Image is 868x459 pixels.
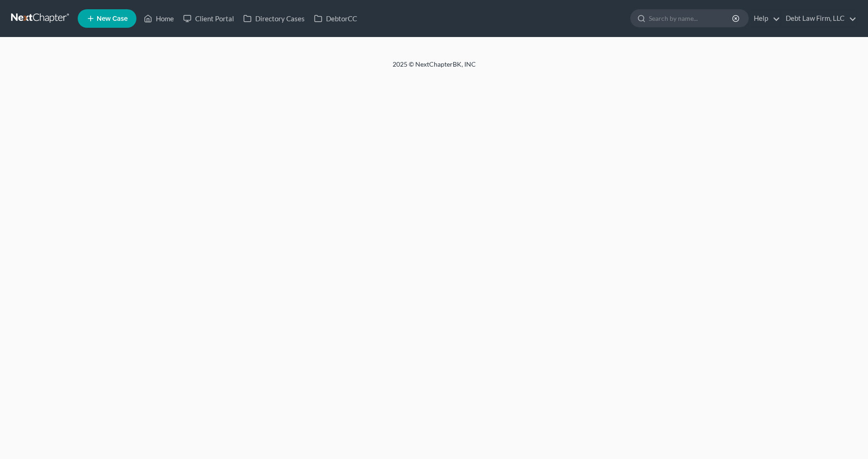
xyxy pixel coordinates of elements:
a: Help [749,10,780,27]
a: Debt Law Firm, LLC [781,10,856,27]
a: Directory Cases [239,10,309,27]
a: Home [139,10,179,27]
div: 2025 © NextChapterBK, INC [171,60,698,76]
span: New Case [97,15,128,22]
a: DebtorCC [309,10,362,27]
a: Client Portal [179,10,239,27]
input: Search by name... [649,10,733,27]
